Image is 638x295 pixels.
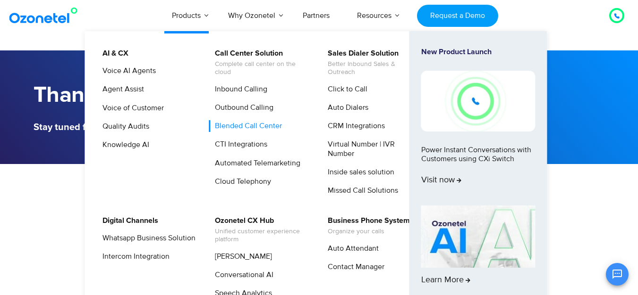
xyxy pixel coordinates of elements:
a: Missed Call Solutions [322,185,400,197]
img: AI [421,205,536,268]
img: New-Project-17.png [421,71,536,131]
a: AI & CX [96,48,130,59]
a: Quality Audits [96,121,151,132]
a: Blended Call Center [209,120,283,132]
a: Call Center SolutionComplete call center on the cloud [209,48,309,78]
a: Agent Assist [96,83,145,95]
span: Better Inbound Sales & Outreach [328,60,421,76]
a: Sales Dialer SolutionBetter Inbound Sales & Outreach [322,48,422,78]
a: Business Phone SystemOrganize your calls [322,215,411,237]
a: Inside sales solution [322,166,396,178]
a: Request a Demo [417,5,498,27]
a: Digital Channels [96,215,160,227]
a: Automated Telemarketing [209,157,302,169]
span: Complete call center on the cloud [215,60,308,76]
a: Contact Manager [322,261,386,273]
h1: Thank you for Registering! [34,82,315,108]
button: Open chat [606,263,629,286]
a: Voice AI Agents [96,65,157,77]
a: Intercom Integration [96,251,171,262]
a: Whatsapp Business Solution [96,232,197,244]
a: Outbound Calling [209,102,275,114]
span: Learn More [421,275,470,286]
span: Unified customer experience platform [215,228,308,244]
a: [PERSON_NAME] [209,251,273,262]
a: Voice of Customer [96,102,165,114]
span: Organize your calls [328,228,410,236]
a: Click to Call [322,83,369,95]
a: Conversational AI [209,269,275,281]
a: Virtual Number | IVR Number [322,139,422,159]
a: Cloud Telephony [209,176,272,188]
span: Visit now [421,175,461,186]
a: Auto Attendant [322,243,380,254]
h5: Stay tuned for an email with all the details coming your way soon. [34,123,315,132]
a: Knowledge AI [96,139,151,151]
a: Ozonetel CX HubUnified customer experience platform [209,215,309,245]
a: Auto Dialers [322,102,370,114]
a: CRM Integrations [322,120,386,132]
a: CTI Integrations [209,139,269,150]
a: Inbound Calling [209,83,269,95]
a: New Product LaunchPower Instant Conversations with Customers using CXi SwitchVisit now [421,48,536,202]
